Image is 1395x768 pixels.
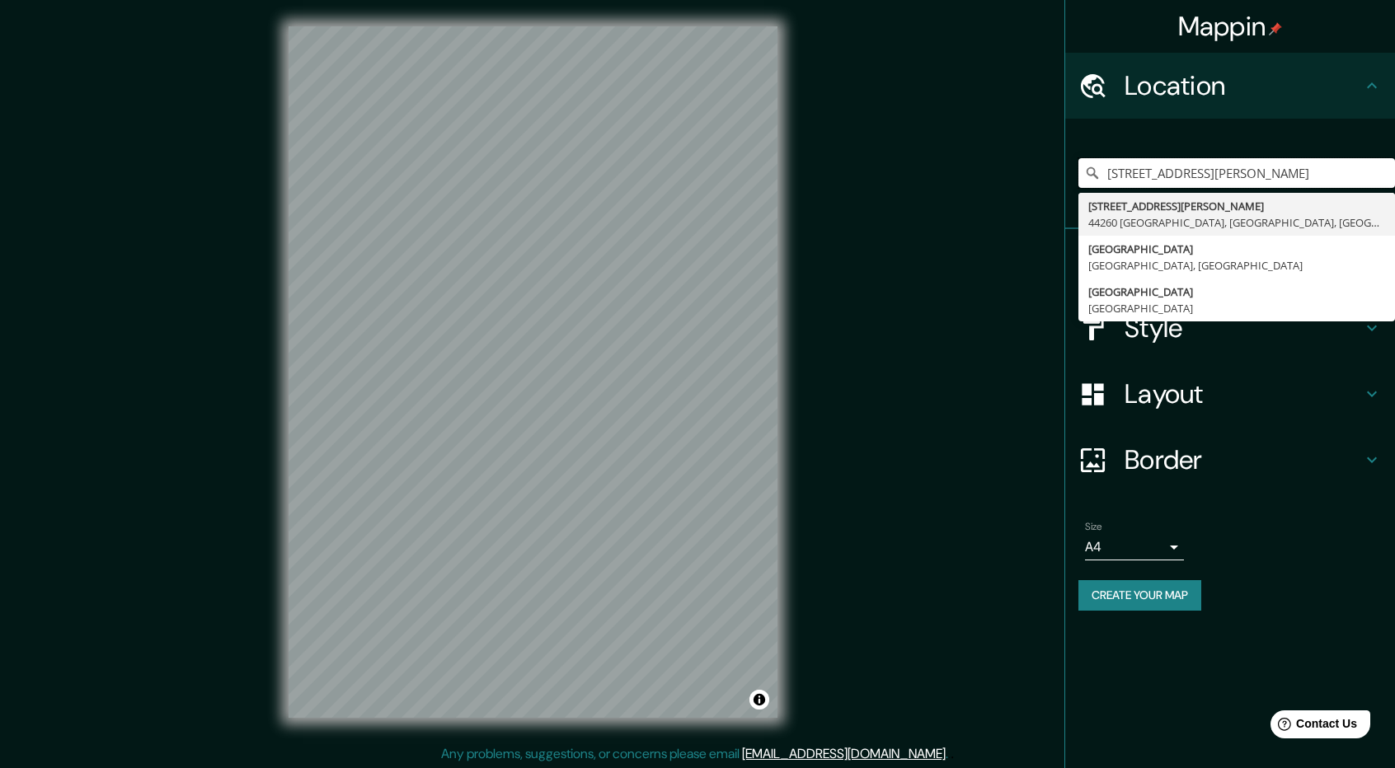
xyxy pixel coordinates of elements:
[1065,295,1395,361] div: Style
[441,744,948,764] p: Any problems, suggestions, or concerns please email .
[1085,520,1102,534] label: Size
[1078,158,1395,188] input: Pick your city or area
[1088,241,1385,257] div: [GEOGRAPHIC_DATA]
[1125,311,1362,344] h4: Style
[1088,214,1385,231] div: 44260 [GEOGRAPHIC_DATA], [GEOGRAPHIC_DATA], [GEOGRAPHIC_DATA]
[1125,69,1362,102] h4: Location
[1065,361,1395,427] div: Layout
[742,745,946,762] a: [EMAIL_ADDRESS][DOMAIN_NAME]
[1125,377,1362,410] h4: Layout
[1248,704,1377,750] iframe: Help widget launcher
[1085,534,1184,560] div: A4
[1078,580,1201,611] button: Create your map
[1125,443,1362,476] h4: Border
[1088,300,1385,316] div: [GEOGRAPHIC_DATA]
[1065,229,1395,295] div: Pins
[749,690,769,709] button: Toggle attribution
[1269,22,1282,35] img: pin-icon.png
[1088,198,1385,214] div: [STREET_ADDRESS][PERSON_NAME]
[948,744,951,764] div: .
[1065,53,1395,119] div: Location
[289,26,777,718] canvas: Map
[1088,257,1385,274] div: [GEOGRAPHIC_DATA], [GEOGRAPHIC_DATA]
[1065,427,1395,493] div: Border
[1088,283,1385,300] div: [GEOGRAPHIC_DATA]
[951,744,954,764] div: .
[1178,10,1283,43] h4: Mappin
